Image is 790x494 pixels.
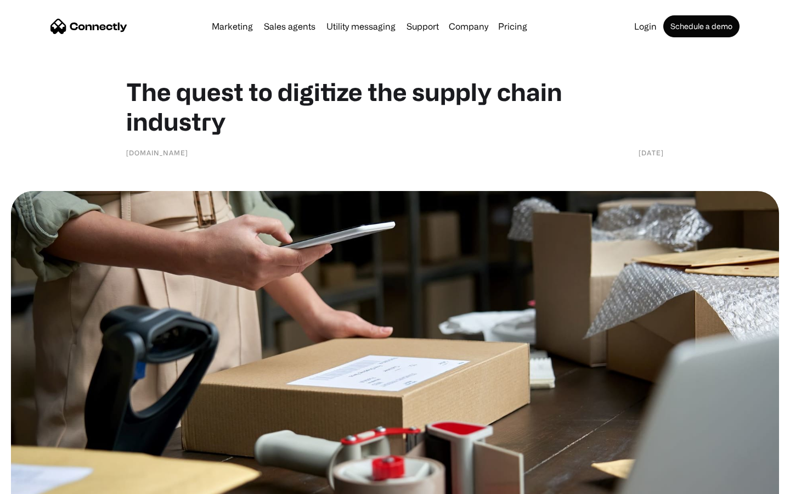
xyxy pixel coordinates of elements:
[449,19,488,34] div: Company
[22,475,66,490] ul: Language list
[663,15,740,37] a: Schedule a demo
[11,475,66,490] aside: Language selected: English
[402,22,443,31] a: Support
[639,147,664,158] div: [DATE]
[630,22,661,31] a: Login
[322,22,400,31] a: Utility messaging
[259,22,320,31] a: Sales agents
[126,147,188,158] div: [DOMAIN_NAME]
[126,77,664,136] h1: The quest to digitize the supply chain industry
[207,22,257,31] a: Marketing
[494,22,532,31] a: Pricing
